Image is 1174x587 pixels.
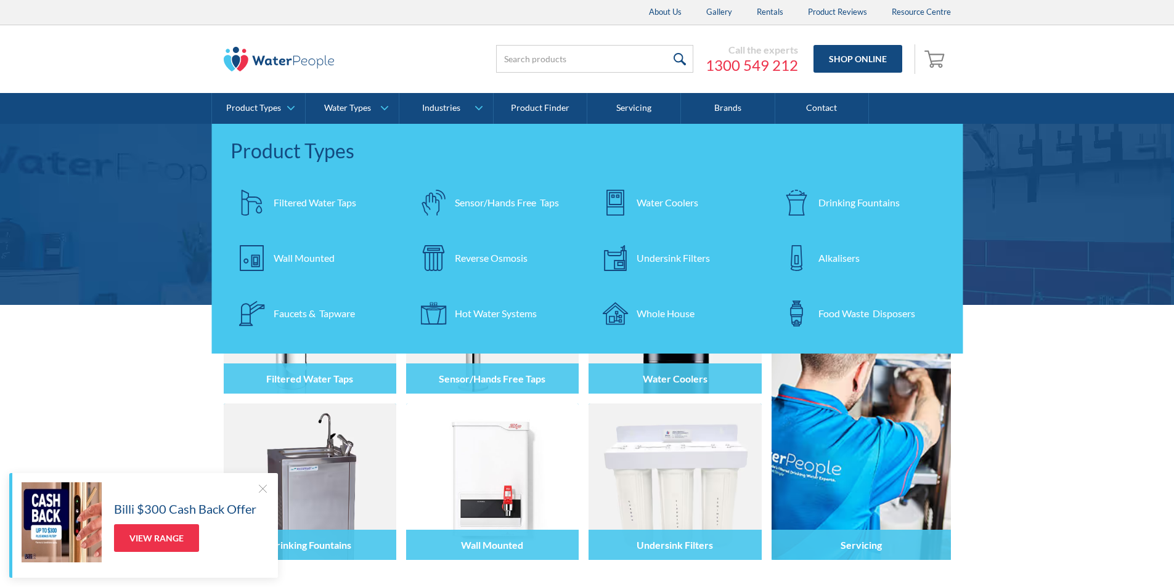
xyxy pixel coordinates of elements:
[114,500,256,518] h5: Billi $300 Cash Back Offer
[455,251,528,265] div: Reverse Osmosis
[818,195,900,210] div: Drinking Fountains
[412,292,581,335] a: Hot Water Systems
[306,93,399,124] a: Water Types
[412,237,581,280] a: Reverse Osmosis
[637,306,695,321] div: Whole House
[212,93,305,124] a: Product Types
[269,539,351,551] h4: Drinking Fountains
[224,403,396,560] img: Drinking Fountains
[22,482,102,562] img: Billi $300 Cash Back Offer
[212,124,963,354] nav: Product Types
[775,292,945,335] a: Food Waste Disposers
[461,539,523,551] h4: Wall Mounted
[587,93,681,124] a: Servicing
[593,292,763,335] a: Whole House
[274,195,356,210] div: Filtered Water Taps
[818,306,915,321] div: Food Waste Disposers
[706,56,798,75] a: 1300 549 212
[964,393,1174,541] iframe: podium webchat widget prompt
[439,373,545,384] h4: Sensor/Hands Free Taps
[841,539,882,551] h4: Servicing
[114,524,199,552] a: View Range
[230,136,945,166] div: Product Types
[921,44,951,74] a: Open empty cart
[775,237,945,280] a: Alkalisers
[637,195,698,210] div: Water Coolers
[406,403,579,560] img: Wall Mounted
[230,237,400,280] a: Wall Mounted
[412,181,581,224] a: Sensor/Hands Free Taps
[706,44,798,56] div: Call the experts
[643,373,707,384] h4: Water Coolers
[455,195,559,210] div: Sensor/Hands Free Taps
[274,306,355,321] div: Faucets & Tapware
[226,103,281,113] div: Product Types
[775,181,945,224] a: Drinking Fountains
[230,292,400,335] a: Faucets & Tapware
[637,539,713,551] h4: Undersink Filters
[324,103,371,113] div: Water Types
[494,93,587,124] a: Product Finder
[589,403,761,560] img: Undersink Filters
[496,45,693,73] input: Search products
[593,181,763,224] a: Water Coolers
[399,93,492,124] a: Industries
[1051,525,1174,587] iframe: podium webchat widget bubble
[455,306,537,321] div: Hot Water Systems
[637,251,710,265] div: Undersink Filters
[274,251,335,265] div: Wall Mounted
[224,47,335,71] img: The Water People
[593,237,763,280] a: Undersink Filters
[924,49,948,68] img: shopping cart
[266,373,353,384] h4: Filtered Water Taps
[813,45,902,73] a: Shop Online
[422,103,460,113] div: Industries
[818,251,860,265] div: Alkalisers
[772,237,951,560] a: Servicing
[775,93,869,124] a: Contact
[230,181,400,224] a: Filtered Water Taps
[681,93,775,124] a: Brands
